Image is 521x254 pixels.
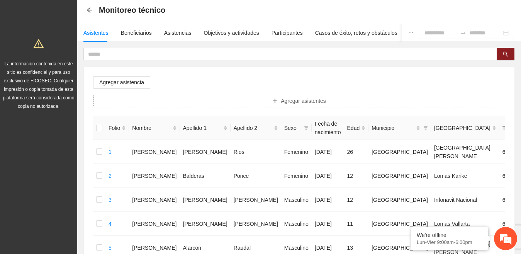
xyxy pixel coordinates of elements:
[312,188,344,212] td: [DATE]
[231,164,281,188] td: Ponce
[93,76,150,89] button: Agregar asistencia
[315,29,397,37] div: Casos de éxito, retos y obstáculos
[109,221,112,227] a: 4
[312,116,344,140] th: Fecha de nacimiento
[129,164,180,188] td: [PERSON_NAME]
[180,116,231,140] th: Apellido 1
[431,116,499,140] th: Colonia
[129,116,180,140] th: Nombre
[312,212,344,236] td: [DATE]
[15,83,136,161] span: Estamos sin conexión. Déjenos un mensaje.
[281,140,312,164] td: Femenino
[368,116,431,140] th: Municipio
[129,188,180,212] td: [PERSON_NAME]
[431,188,499,212] td: Infonavit Nacional
[83,29,109,37] div: Asistentes
[129,212,180,236] td: [PERSON_NAME]
[460,30,466,36] span: swap-right
[460,30,466,36] span: to
[127,4,145,22] div: Minimizar ventana de chat en vivo
[231,188,281,212] td: [PERSON_NAME]
[34,39,44,49] span: warning
[408,30,414,36] span: ellipsis
[93,95,505,107] button: plusAgregar asistentes
[109,124,120,132] span: Folio
[368,188,431,212] td: [GEOGRAPHIC_DATA]
[344,164,369,188] td: 12
[109,173,112,179] a: 2
[272,29,303,37] div: Participantes
[423,126,428,130] span: filter
[109,197,112,203] a: 3
[204,29,259,37] div: Objetivos y actividades
[4,170,147,198] textarea: Escriba su mensaje aquí y haga clic en “Enviar”
[87,7,93,13] span: arrow-left
[503,51,508,58] span: search
[344,188,369,212] td: 12
[164,29,192,37] div: Asistencias
[132,124,171,132] span: Nombre
[87,7,93,14] div: Back
[402,24,420,42] button: ellipsis
[368,164,431,188] td: [GEOGRAPHIC_DATA]
[129,140,180,164] td: [PERSON_NAME]
[417,232,482,238] div: We're offline
[344,212,369,236] td: 11
[347,124,360,132] span: Edad
[180,164,231,188] td: Balderas
[344,116,369,140] th: Edad
[231,212,281,236] td: [PERSON_NAME]
[183,124,222,132] span: Apellido 1
[312,164,344,188] td: [DATE]
[180,188,231,212] td: [PERSON_NAME]
[368,212,431,236] td: [GEOGRAPHIC_DATA]
[109,245,112,251] a: 5
[312,140,344,164] td: [DATE]
[497,48,514,60] button: search
[105,116,129,140] th: Folio
[431,164,499,188] td: Lomas Karike
[115,198,140,208] em: Enviar
[368,140,431,164] td: [GEOGRAPHIC_DATA]
[434,124,490,132] span: [GEOGRAPHIC_DATA]
[302,122,310,134] span: filter
[231,116,281,140] th: Apellido 2
[281,164,312,188] td: Femenino
[304,126,309,130] span: filter
[281,97,326,105] span: Agregar asistentes
[3,61,75,109] span: La información contenida en este sitio es confidencial y para uso exclusivo de FICOSEC. Cualquier...
[99,4,165,16] span: Monitoreo técnico
[344,140,369,164] td: 26
[40,39,130,49] div: Dejar un mensaje
[431,212,499,236] td: Lomas Vallarta
[234,124,272,132] span: Apellido 2
[231,140,281,164] td: Rios
[180,140,231,164] td: [PERSON_NAME]
[372,124,414,132] span: Municipio
[417,239,482,245] p: Lun-Vier 9:00am-6:00pm
[180,212,231,236] td: [PERSON_NAME]
[281,212,312,236] td: Masculino
[109,149,112,155] a: 1
[121,29,152,37] div: Beneficiarios
[284,124,301,132] span: Sexo
[99,78,144,87] span: Agregar asistencia
[281,188,312,212] td: Masculino
[272,98,278,104] span: plus
[422,122,429,134] span: filter
[431,140,499,164] td: [GEOGRAPHIC_DATA][PERSON_NAME]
